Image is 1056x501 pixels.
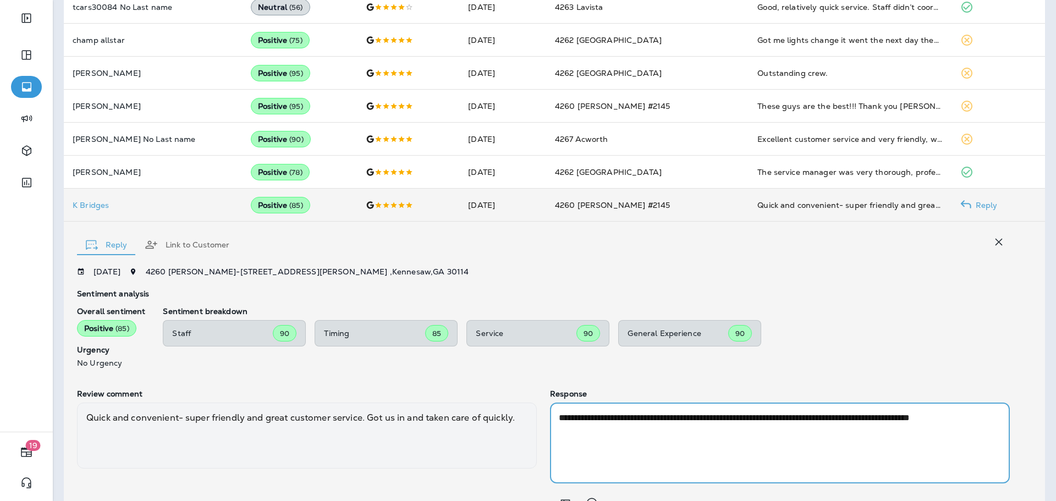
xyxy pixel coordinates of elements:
div: The service manager was very thorough, professional, and kind. I am very satisfied with the work ... [757,167,942,178]
span: 85 [432,329,441,338]
button: Link to Customer [136,225,238,265]
div: Positive [77,320,136,337]
div: Got me lights change it went the next day they replaced it with no hassle good people [757,35,942,46]
td: [DATE] [459,156,546,189]
p: tcars30084 No Last name [73,3,233,12]
div: These guys are the best!!! Thank you AJ! [757,101,942,112]
span: ( 85 ) [116,324,129,333]
p: Review comment [77,389,537,398]
p: [DATE] [94,267,120,276]
span: 4262 [GEOGRAPHIC_DATA] [555,167,662,177]
div: Quick and convenient- super friendly and great customer service. Got us in and taken care of quic... [757,200,942,211]
div: Positive [251,164,310,180]
span: 90 [280,329,289,338]
div: Outstanding crew. [757,68,942,79]
span: ( 85 ) [289,201,303,210]
div: Positive [251,197,310,213]
td: [DATE] [459,90,546,123]
p: General Experience [628,329,728,338]
span: ( 75 ) [289,36,302,45]
span: 4260 [PERSON_NAME] - [STREET_ADDRESS][PERSON_NAME] , Kennesaw , GA 30114 [146,267,469,277]
p: [PERSON_NAME] [73,168,233,177]
p: Response [550,389,1010,398]
p: Sentiment analysis [77,289,1010,298]
span: 4262 [GEOGRAPHIC_DATA] [555,68,662,78]
span: 19 [26,440,41,451]
div: Quick and convenient- super friendly and great customer service. Got us in and taken care of quic... [77,403,537,469]
p: [PERSON_NAME] [73,69,233,78]
button: 19 [11,441,42,463]
span: ( 56 ) [289,3,303,12]
span: 4263 Lavista [555,2,603,12]
span: ( 95 ) [289,102,303,111]
span: 90 [735,329,745,338]
div: Positive [251,32,310,48]
div: Good, relatively quick service. Staff didn’t coordinate to apply my discount coupon shown at chec... [757,2,942,13]
span: ( 78 ) [289,168,302,177]
td: [DATE] [459,189,546,222]
p: Reply [971,201,998,210]
span: 4262 [GEOGRAPHIC_DATA] [555,35,662,45]
span: 4267 Acworth [555,134,608,144]
span: 90 [584,329,593,338]
div: Positive [251,98,310,114]
p: Service [476,329,576,338]
span: ( 90 ) [289,135,304,144]
td: [DATE] [459,24,546,57]
div: Click to view Customer Drawer [73,201,233,210]
p: Timing [324,329,425,338]
td: [DATE] [459,57,546,90]
p: Urgency [77,345,145,354]
p: K Bridges [73,201,233,210]
p: [PERSON_NAME] [73,102,233,111]
button: Reply [77,225,136,265]
div: Positive [251,65,310,81]
p: champ allstar [73,36,233,45]
span: ( 95 ) [289,69,303,78]
div: Positive [251,131,311,147]
span: 4260 [PERSON_NAME] #2145 [555,200,670,210]
td: [DATE] [459,123,546,156]
span: 4260 [PERSON_NAME] #2145 [555,101,670,111]
button: Expand Sidebar [11,7,42,29]
p: [PERSON_NAME] No Last name [73,135,233,144]
p: Sentiment breakdown [163,307,1010,316]
p: No Urgency [77,359,145,367]
p: Staff [172,329,273,338]
p: Overall sentiment [77,307,145,316]
div: Excellent customer service and very friendly, well-educated staff. Priced fairly. Work was done i... [757,134,942,145]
